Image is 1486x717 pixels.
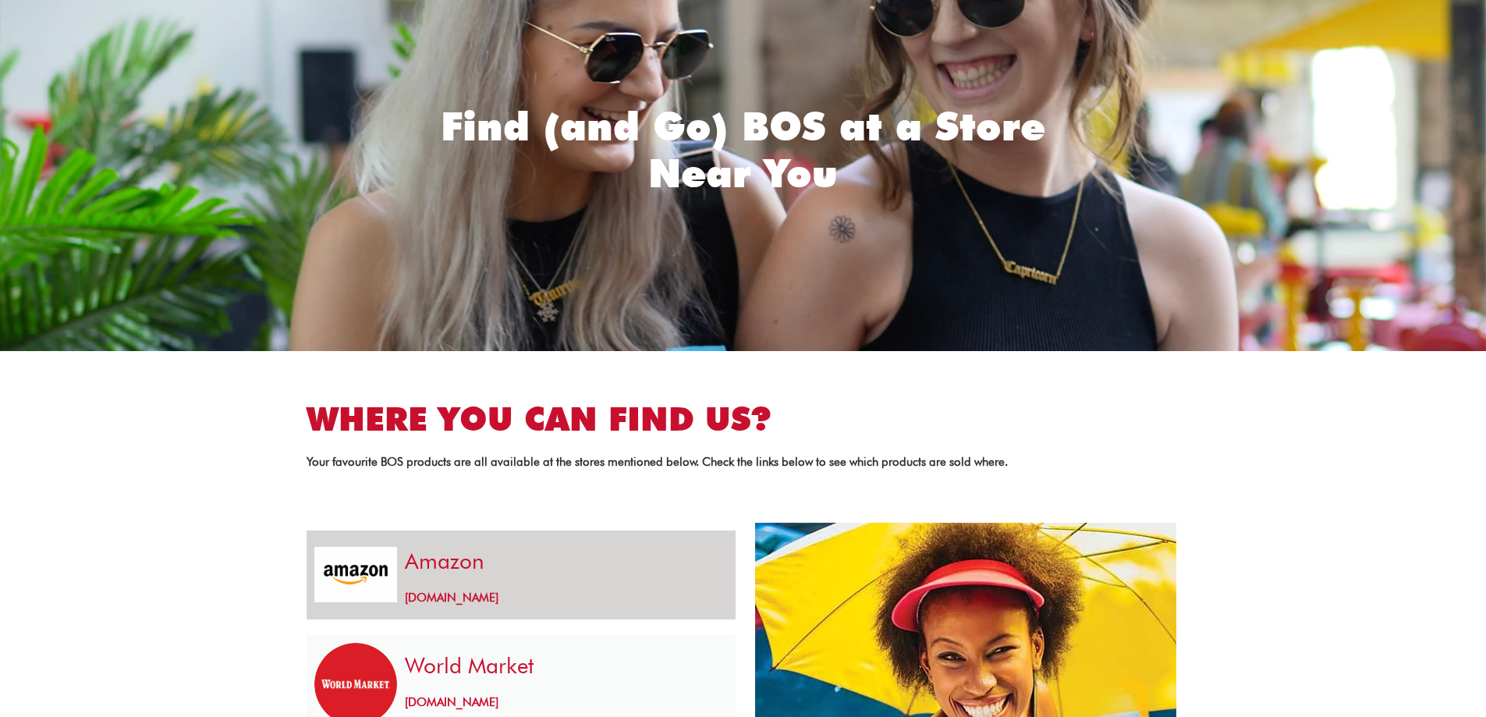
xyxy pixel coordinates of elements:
[405,546,720,577] h3: Amazon
[405,652,534,679] a: World Market
[307,398,1180,441] h2: Where you can find us?
[405,591,498,605] a: [DOMAIN_NAME]
[307,456,1180,468] p: Your favourite BOS products are all available at the stores mentioned below. Check the links belo...
[432,103,1054,197] h1: Find (and Go) BOS at a Store Near You
[405,695,498,709] a: [DOMAIN_NAME]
